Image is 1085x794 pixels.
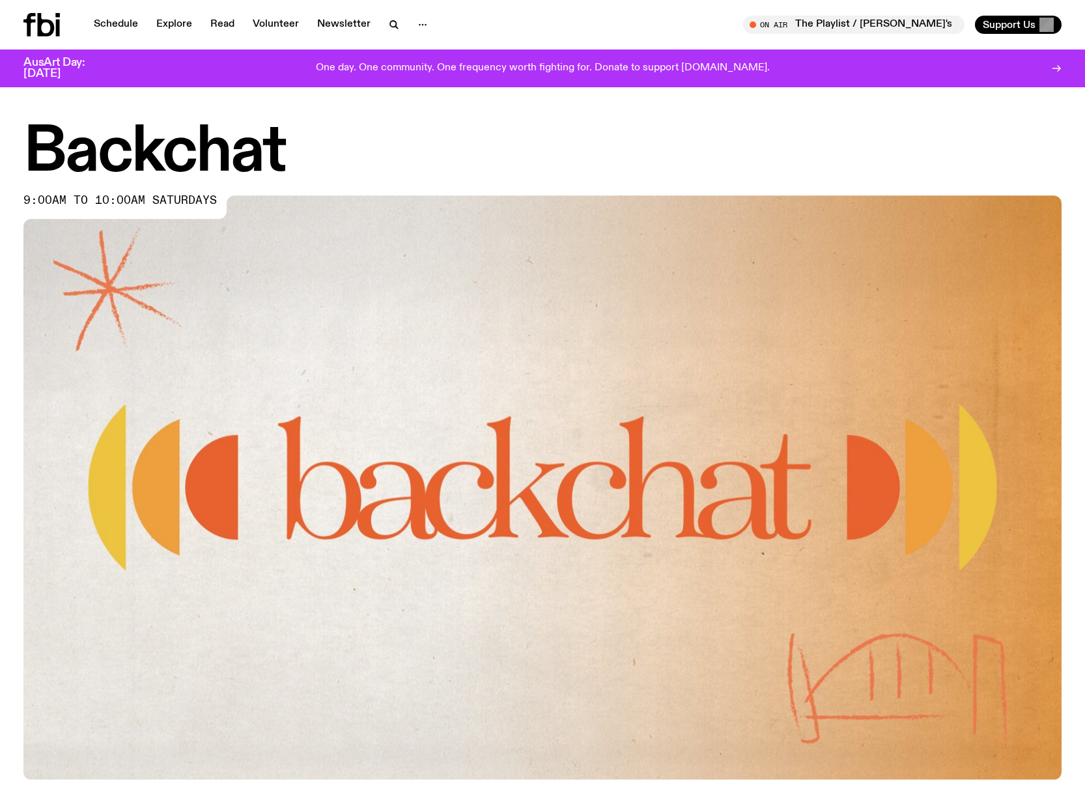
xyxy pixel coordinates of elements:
[23,57,107,79] h3: AusArt Day: [DATE]
[148,16,200,34] a: Explore
[203,16,242,34] a: Read
[309,16,378,34] a: Newsletter
[983,19,1036,31] span: Support Us
[975,16,1062,34] button: Support Us
[23,124,1062,182] h1: Backchat
[743,16,965,34] button: On AirThe Playlist / [PERSON_NAME]'s Last Playlist :'( w/ [PERSON_NAME], [PERSON_NAME], [PERSON_N...
[86,16,146,34] a: Schedule
[245,16,307,34] a: Volunteer
[316,63,770,74] p: One day. One community. One frequency worth fighting for. Donate to support [DOMAIN_NAME].
[23,195,217,206] span: 9:00am to 10:00am saturdays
